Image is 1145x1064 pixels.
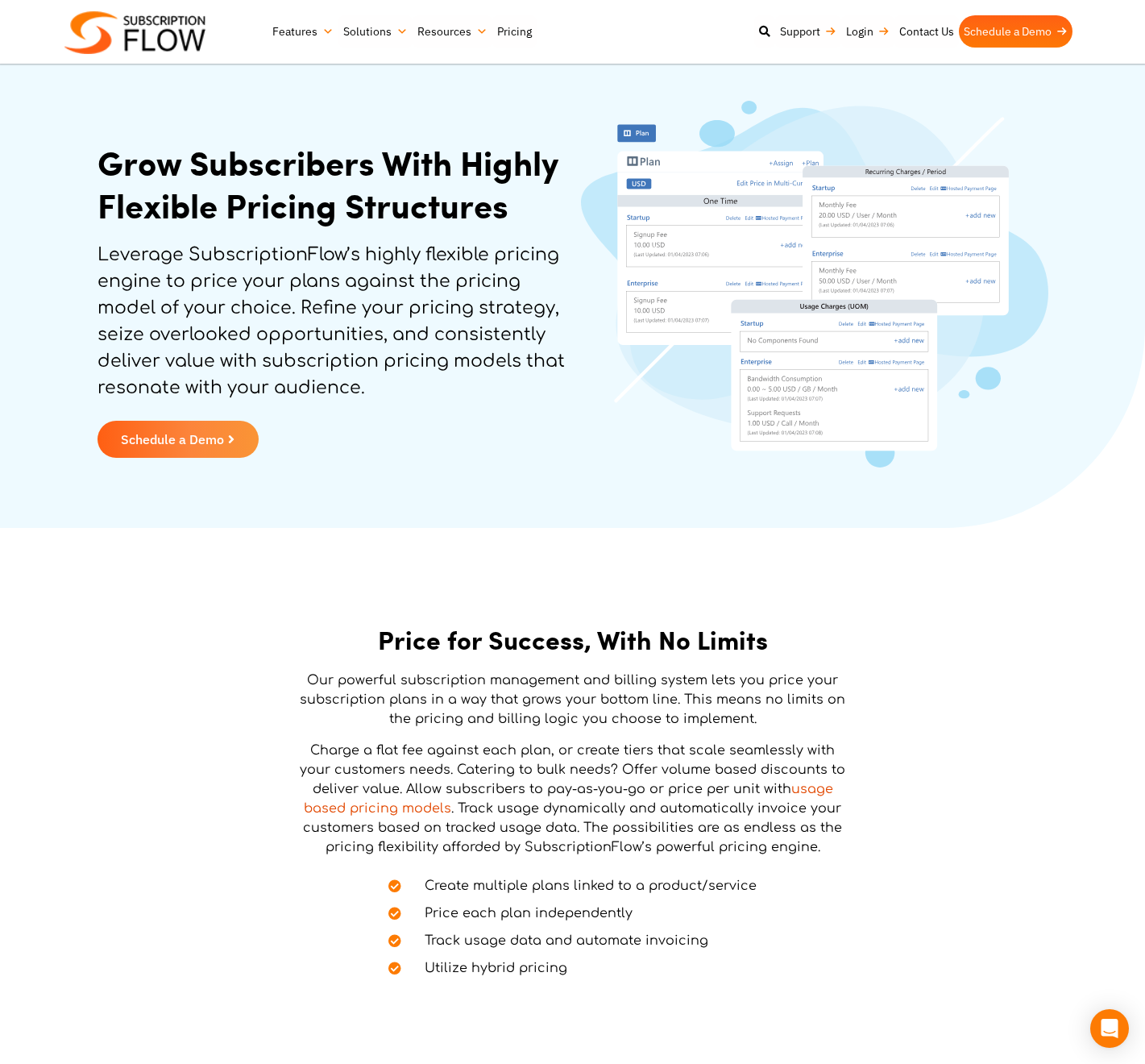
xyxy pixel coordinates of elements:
[492,15,537,48] a: Pricing
[299,741,847,857] p: Charge a flat fee against each plan, or create tiers that scale seamlessly with your customers ne...
[959,15,1072,48] a: Schedule a Demo
[404,931,708,950] span: Track usage data and automate invoicing
[413,15,492,48] a: Resources
[581,101,1048,468] img: pricing-engine-banner
[841,15,894,48] a: Login
[338,15,413,48] a: Solutions
[1090,1009,1129,1048] div: Open Intercom Messenger
[304,782,833,816] a: usage based pricing models
[404,876,757,896] span: Create multiple plans linked to a product/service
[97,141,565,226] h1: Grow Subscribers With Highly Flexible Pricing Structures
[97,242,565,401] p: Leverage SubscriptionFlow’s highly flexible pricing engine to price your plans against the pricin...
[268,15,338,48] a: Features
[894,15,959,48] a: Contact Us
[299,671,847,729] p: Our powerful subscription management and billing system lets you price your subscription plans in...
[404,958,567,978] span: Utilize hybrid pricing
[121,433,224,446] span: Schedule a Demo
[97,421,259,458] a: Schedule a Demo
[404,904,633,923] span: Price each plan independently
[299,625,847,655] h2: Price for Success, With No Limits
[775,15,841,48] a: Support
[64,11,205,54] img: Subscriptionflow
